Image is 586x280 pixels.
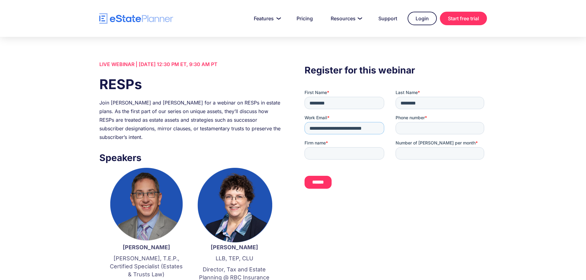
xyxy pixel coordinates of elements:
[305,89,487,199] iframe: Form 0
[371,12,405,25] a: Support
[246,12,286,25] a: Features
[99,75,281,94] h1: RESPs
[99,60,281,69] div: LIVE WEBINAR | [DATE] 12:30 PM ET, 9:30 AM PT
[305,63,487,77] h3: Register for this webinar
[99,151,281,165] h3: Speakers
[440,12,487,25] a: Start free trial
[109,254,184,278] p: [PERSON_NAME], T.E.P., Certified Specialist (Estates & Trusts Law)
[99,98,281,141] div: Join [PERSON_NAME] and [PERSON_NAME] for a webinar on RESPs in estate plans. As the first part of...
[323,12,368,25] a: Resources
[289,12,320,25] a: Pricing
[123,244,170,250] strong: [PERSON_NAME]
[408,12,437,25] a: Login
[99,13,173,24] a: home
[211,244,258,250] strong: [PERSON_NAME]
[197,254,272,262] p: LLB, TEP, CLU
